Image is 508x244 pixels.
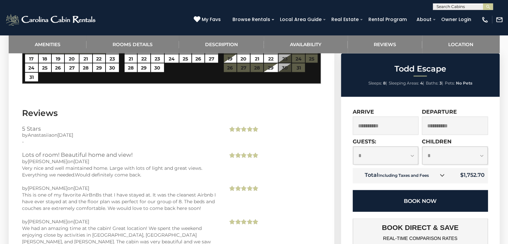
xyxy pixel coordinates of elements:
[179,54,191,63] a: 25
[73,219,89,225] span: [DATE]
[481,16,489,23] img: phone-regular-white.png
[22,185,218,192] div: by on
[250,54,263,63] a: 21
[264,64,278,72] a: 29
[22,132,218,138] div: by on
[25,54,38,63] a: 17
[22,165,218,178] div: Very nice and well maintained home. Large with lots of light and great views. Everything we neede...
[353,168,450,184] td: Total
[368,79,387,88] li: |
[22,126,218,132] h3: 5 Stars
[125,54,137,63] a: 21
[426,79,443,88] li: |
[93,54,105,63] a: 22
[328,14,362,25] a: Real Estate
[456,81,472,86] strong: No Pets
[73,185,89,191] span: [DATE]
[106,64,119,72] a: 30
[22,158,218,165] div: by on
[28,219,67,225] span: [PERSON_NAME]
[353,138,376,145] label: Guests:
[378,173,429,178] small: Including Taxes and Fees
[264,35,348,53] a: Availability
[179,35,264,53] a: Description
[496,16,503,23] img: mail-regular-white.png
[9,35,87,53] a: Amenities
[413,14,435,25] a: About
[125,64,137,72] a: 28
[28,158,67,164] span: [PERSON_NAME]
[389,79,424,88] li: |
[138,64,150,72] a: 29
[277,14,325,25] a: Local Area Guide
[5,13,98,26] img: White-1-2.png
[202,16,221,23] span: My Favs
[22,107,321,119] h3: Reviews
[438,14,475,25] a: Owner Login
[57,132,73,138] span: [DATE]
[194,16,222,23] a: My Favs
[151,64,164,72] a: 30
[93,64,105,72] a: 29
[25,64,38,72] a: 24
[65,54,79,63] a: 20
[39,54,51,63] a: 18
[79,54,92,63] a: 21
[343,65,498,73] h2: Todd Escape
[25,73,38,82] a: 31
[426,81,439,86] span: Baths:
[422,138,452,145] label: Children
[28,132,51,138] span: Anastasiia
[224,54,236,63] a: 19
[237,54,250,63] a: 20
[358,236,483,241] h4: REAL-TIME COMPARISON RATES
[422,109,457,115] label: Departure
[264,54,278,63] a: 22
[28,185,67,191] span: [PERSON_NAME]
[52,54,64,63] a: 19
[358,224,483,232] h3: BOOK DIRECT & SAVE
[22,192,218,212] div: This is one of my favorite AirBnBs that I have stayed at. It was the cleanest Airbnb I have ever ...
[165,54,179,63] a: 24
[420,81,423,86] strong: 4
[440,81,442,86] strong: 3
[353,109,374,115] label: Arrive
[422,35,500,53] a: Location
[205,54,218,63] a: 27
[450,168,488,184] td: $1,752.70
[22,138,218,145] div: -
[22,218,218,225] div: by on
[383,81,386,86] strong: 8
[52,64,64,72] a: 26
[368,81,382,86] span: Sleeps:
[192,54,204,63] a: 26
[138,54,150,63] a: 22
[151,54,164,63] a: 23
[445,81,455,86] span: Pets:
[365,14,410,25] a: Rental Program
[229,14,274,25] a: Browse Rentals
[65,64,79,72] a: 27
[79,64,92,72] a: 28
[389,81,419,86] span: Sleeping Areas:
[22,152,218,158] h3: Lots of room! Beautiful home and view!
[87,35,179,53] a: Rooms Details
[39,64,51,72] a: 25
[73,158,89,164] span: [DATE]
[106,54,119,63] a: 23
[353,190,488,212] button: Book Now
[348,35,422,53] a: Reviews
